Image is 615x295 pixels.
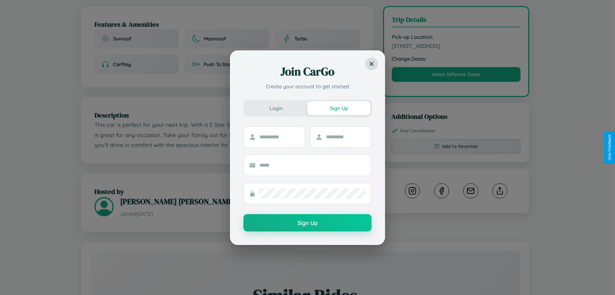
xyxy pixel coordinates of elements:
[243,64,372,79] h2: Join CarGo
[307,101,370,115] button: Sign Up
[243,82,372,90] p: Create your account to get started
[607,134,612,161] div: Give Feedback
[245,101,307,115] button: Login
[243,214,372,231] button: Sign Up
